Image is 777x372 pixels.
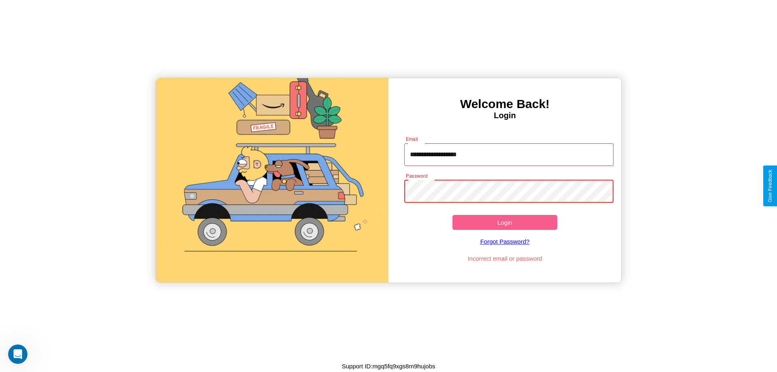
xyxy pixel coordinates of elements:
p: Incorrect email or password [400,253,610,264]
img: gif [156,78,388,283]
iframe: Intercom live chat [8,344,28,364]
h3: Welcome Back! [388,97,621,111]
h4: Login [388,111,621,120]
label: Email [406,136,418,142]
a: Forgot Password? [400,230,610,253]
label: Password [406,172,427,179]
p: Support ID: mgq5fq9xgs8m9hujobs [342,361,435,372]
div: Give Feedback [767,170,773,202]
button: Login [452,215,557,230]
